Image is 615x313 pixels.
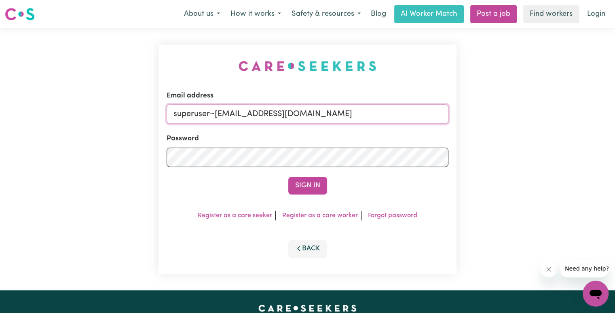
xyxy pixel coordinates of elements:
[286,6,366,23] button: Safety & resources
[198,212,272,219] a: Register as a care seeker
[582,5,610,23] a: Login
[541,261,557,277] iframe: Close message
[583,281,609,307] iframe: Button to launch messaging window
[167,91,213,101] label: Email address
[167,104,448,124] input: Email address
[5,6,49,12] span: Need any help?
[5,5,35,23] a: Careseekers logo
[394,5,464,23] a: AI Worker Match
[470,5,517,23] a: Post a job
[282,212,358,219] a: Register as a care worker
[179,6,225,23] button: About us
[5,7,35,21] img: Careseekers logo
[258,305,357,311] a: Careseekers home page
[523,5,579,23] a: Find workers
[225,6,286,23] button: How it works
[167,133,199,144] label: Password
[560,260,609,277] iframe: Message from company
[288,177,327,195] button: Sign In
[288,240,327,258] button: Back
[366,5,391,23] a: Blog
[368,212,417,219] a: Forgot password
